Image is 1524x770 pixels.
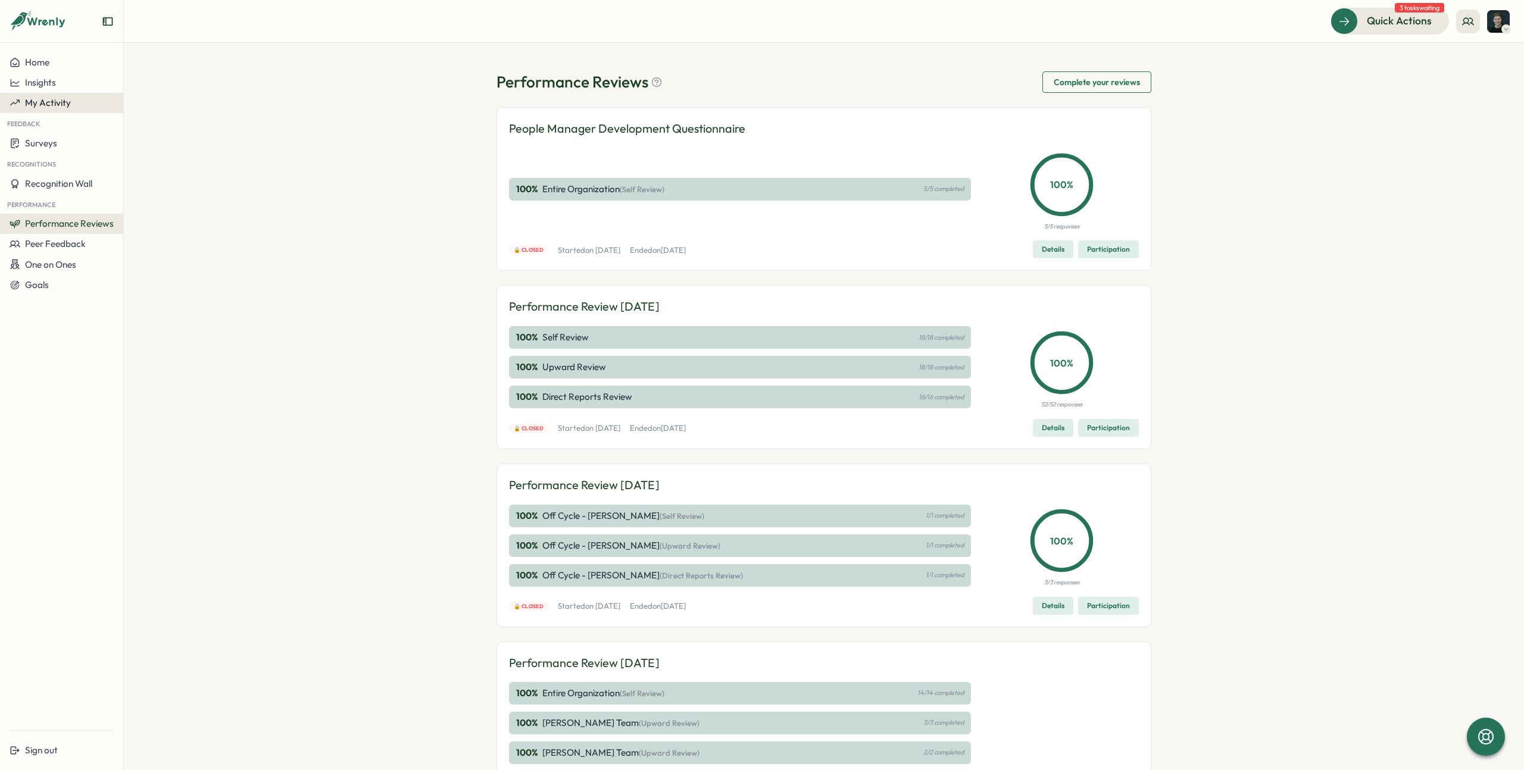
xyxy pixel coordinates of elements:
[25,57,49,68] span: Home
[1042,597,1064,614] span: Details
[25,259,76,270] span: One on Ones
[542,509,704,522] p: Off Cycle - [PERSON_NAME]
[1042,420,1064,436] span: Details
[630,423,686,434] p: Ended on [DATE]
[542,183,664,196] p: Entire Organization
[516,569,540,582] p: 100 %
[919,334,964,342] p: 18/18 completed
[558,245,620,256] p: Started on [DATE]
[1367,13,1432,29] span: Quick Actions
[926,571,964,579] p: 1/1 completed
[1044,222,1079,231] p: 5/5 responses
[1044,578,1079,587] p: 3/3 responses
[1054,72,1140,92] span: Complete your reviews
[542,390,632,403] p: Direct Reports Review
[923,749,964,756] p: 2/2 completed
[1331,8,1449,34] button: Quick Actions
[516,361,540,374] p: 100 %
[1033,419,1073,437] button: Details
[516,390,540,403] p: 100 %
[542,539,720,552] p: Off Cycle - [PERSON_NAME]
[25,218,114,229] span: Performance Reviews
[516,687,540,700] p: 100 %
[923,185,964,193] p: 5/5 completed
[542,746,699,759] p: [PERSON_NAME] Team
[639,718,699,728] span: (Upward Review)
[516,183,540,196] p: 100 %
[660,511,704,521] span: (Self Review)
[1078,597,1139,615] button: Participation
[1395,3,1444,12] span: 3 tasks waiting
[1033,533,1091,548] p: 100 %
[1033,597,1073,615] button: Details
[25,744,58,756] span: Sign out
[514,246,544,254] span: 🔒 Closed
[25,238,86,249] span: Peer Feedback
[25,279,49,290] span: Goals
[509,654,660,672] p: Performance Review [DATE]
[917,689,964,697] p: 14/14 completed
[923,719,964,727] p: 3/3 completed
[102,15,114,27] button: Expand sidebar
[1078,419,1139,437] button: Participation
[25,178,92,189] span: Recognition Wall
[542,569,743,582] p: Off Cycle - [PERSON_NAME]
[1033,240,1073,258] button: Details
[516,509,540,522] p: 100 %
[509,120,745,138] p: People Manager Development Questionnaire
[1087,597,1130,614] span: Participation
[1078,240,1139,258] button: Participation
[1042,241,1064,258] span: Details
[516,331,540,344] p: 100 %
[25,77,56,88] span: Insights
[620,688,664,698] span: (Self Review)
[630,245,686,256] p: Ended on [DATE]
[542,331,589,344] p: Self Review
[1042,71,1151,93] button: Complete your reviews
[25,97,71,108] span: My Activity
[542,716,699,730] p: [PERSON_NAME] Team
[514,424,544,433] span: 🔒 Closed
[25,137,57,149] span: Surveys
[1487,10,1510,33] img: Ben Cruttenden
[639,748,699,758] span: (Upward Review)
[558,423,620,434] p: Started on [DATE]
[496,71,663,92] h1: Performance Reviews
[509,298,660,316] p: Performance Review [DATE]
[660,541,720,550] span: (Upward Review)
[919,393,964,401] p: 16/16 completed
[630,601,686,612] p: Ended on [DATE]
[1087,420,1130,436] span: Participation
[919,364,964,371] p: 18/18 completed
[1087,241,1130,258] span: Participation
[542,687,664,700] p: Entire Organization
[1033,355,1091,370] p: 100 %
[542,361,606,374] p: Upward Review
[1041,400,1082,409] p: 52/52 responses
[660,571,743,580] span: (Direct Reports Review)
[516,716,540,730] p: 100 %
[620,184,664,194] span: (Self Review)
[516,539,540,552] p: 100 %
[516,746,540,759] p: 100 %
[926,541,964,549] p: 1/1 completed
[558,601,620,612] p: Started on [DATE]
[509,476,660,494] p: Performance Review [DATE]
[514,602,544,611] span: 🔒 Closed
[1033,177,1091,192] p: 100 %
[926,512,964,519] p: 1/1 completed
